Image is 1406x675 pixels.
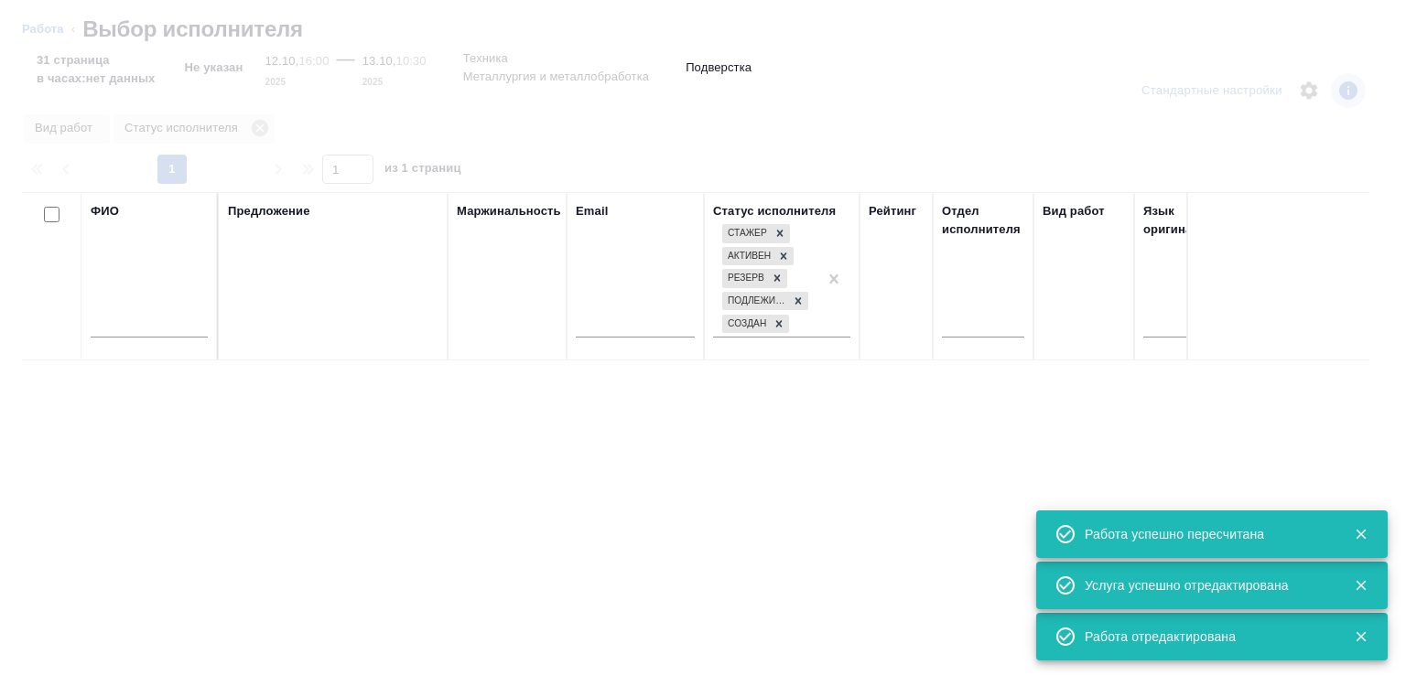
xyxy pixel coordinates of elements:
[942,202,1024,239] div: Отдел исполнителя
[720,313,791,336] div: Стажер, Активен, Резерв, Подлежит внедрению, Создан
[722,292,788,311] div: Подлежит внедрению
[720,290,810,313] div: Стажер, Активен, Резерв, Подлежит внедрению, Создан
[1043,202,1105,220] div: Вид работ
[1085,627,1326,646] div: Работа отредактирована
[722,224,770,243] div: Стажер
[722,247,773,266] div: Активен
[722,269,767,288] div: Резерв
[713,202,836,220] div: Статус исполнителя
[91,202,119,220] div: ФИО
[457,202,561,220] div: Маржинальность
[720,222,792,245] div: Стажер, Активен, Резерв, Подлежит внедрению, Создан
[1143,202,1226,239] div: Язык оригинала
[1085,576,1326,595] div: Услуга успешно отредактирована
[869,202,916,220] div: Рейтинг
[686,59,752,77] p: Подверстка
[720,267,789,290] div: Стажер, Активен, Резерв, Подлежит внедрению, Создан
[576,202,608,220] div: Email
[1342,628,1379,645] button: Закрыть
[1342,577,1379,594] button: Закрыть
[228,202,310,220] div: Предложение
[1085,525,1326,543] div: Работа успешно пересчитана
[1342,526,1379,542] button: Закрыть
[722,315,769,334] div: Создан
[720,245,795,268] div: Стажер, Активен, Резерв, Подлежит внедрению, Создан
